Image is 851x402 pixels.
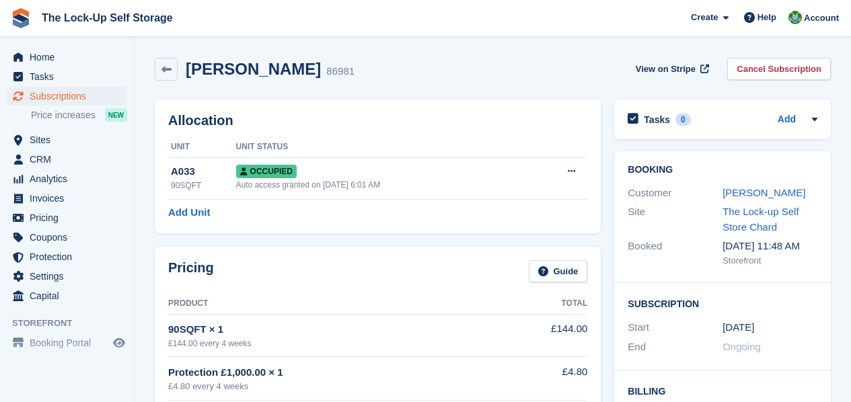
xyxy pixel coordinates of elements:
[723,254,817,268] div: Storefront
[30,189,110,208] span: Invoices
[628,320,723,335] div: Start
[723,239,817,254] div: [DATE] 11:48 AM
[510,357,587,401] td: £4.80
[723,320,754,335] time: 2025-05-22 00:00:00 UTC
[628,339,723,355] div: End
[168,260,214,282] h2: Pricing
[628,239,723,267] div: Booked
[628,186,723,201] div: Customer
[30,267,110,286] span: Settings
[529,260,588,282] a: Guide
[168,380,510,393] div: £4.80 every 4 weeks
[236,165,297,178] span: Occupied
[723,206,799,233] a: The Lock-up Self Store Chard
[168,205,210,220] a: Add Unit
[788,11,802,24] img: Andrew Beer
[30,169,110,188] span: Analytics
[7,67,127,86] a: menu
[778,112,796,128] a: Add
[7,189,127,208] a: menu
[804,11,839,25] span: Account
[510,314,587,356] td: £144.00
[630,58,712,80] a: View on Stripe
[236,179,530,191] div: Auto access granted on [DATE] 6:01 AM
[30,247,110,266] span: Protection
[757,11,776,24] span: Help
[30,87,110,106] span: Subscriptions
[7,169,127,188] a: menu
[171,179,236,192] div: 90SQFT
[171,164,236,179] div: A033
[12,317,134,330] span: Storefront
[628,384,817,397] h2: Billing
[168,293,510,315] th: Product
[30,208,110,227] span: Pricing
[723,341,761,352] span: Ongoing
[36,7,178,29] a: The Lock-Up Self Storage
[7,333,127,352] a: menu
[326,64,355,79] div: 86981
[11,8,31,28] img: stora-icon-8386f47178a22dfd0bd8f6a31ec36ba5ce8667c1dd55bd0f319d3a0aa187defe.svg
[30,333,110,352] span: Booking Portal
[30,67,110,86] span: Tasks
[236,136,530,158] th: Unit Status
[7,208,127,227] a: menu
[628,204,723,235] div: Site
[186,60,321,78] h2: [PERSON_NAME]
[7,247,127,266] a: menu
[7,48,127,67] a: menu
[31,108,127,122] a: Price increases NEW
[510,293,587,315] th: Total
[7,267,127,286] a: menu
[30,228,110,247] span: Coupons
[7,228,127,247] a: menu
[31,109,96,122] span: Price increases
[30,150,110,169] span: CRM
[111,335,127,351] a: Preview store
[168,136,236,158] th: Unit
[168,113,587,128] h2: Allocation
[7,87,127,106] a: menu
[691,11,718,24] span: Create
[7,150,127,169] a: menu
[168,322,510,337] div: 90SQFT × 1
[723,187,805,198] a: [PERSON_NAME]
[644,114,670,126] h2: Tasks
[168,365,510,380] div: Protection £1,000.00 × 1
[628,165,817,175] h2: Booking
[628,296,817,310] h2: Subscription
[30,48,110,67] span: Home
[7,286,127,305] a: menu
[168,337,510,350] div: £144.00 every 4 weeks
[727,58,831,80] a: Cancel Subscription
[105,108,127,122] div: NEW
[7,130,127,149] a: menu
[636,63,696,76] span: View on Stripe
[30,286,110,305] span: Capital
[30,130,110,149] span: Sites
[675,114,691,126] div: 0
